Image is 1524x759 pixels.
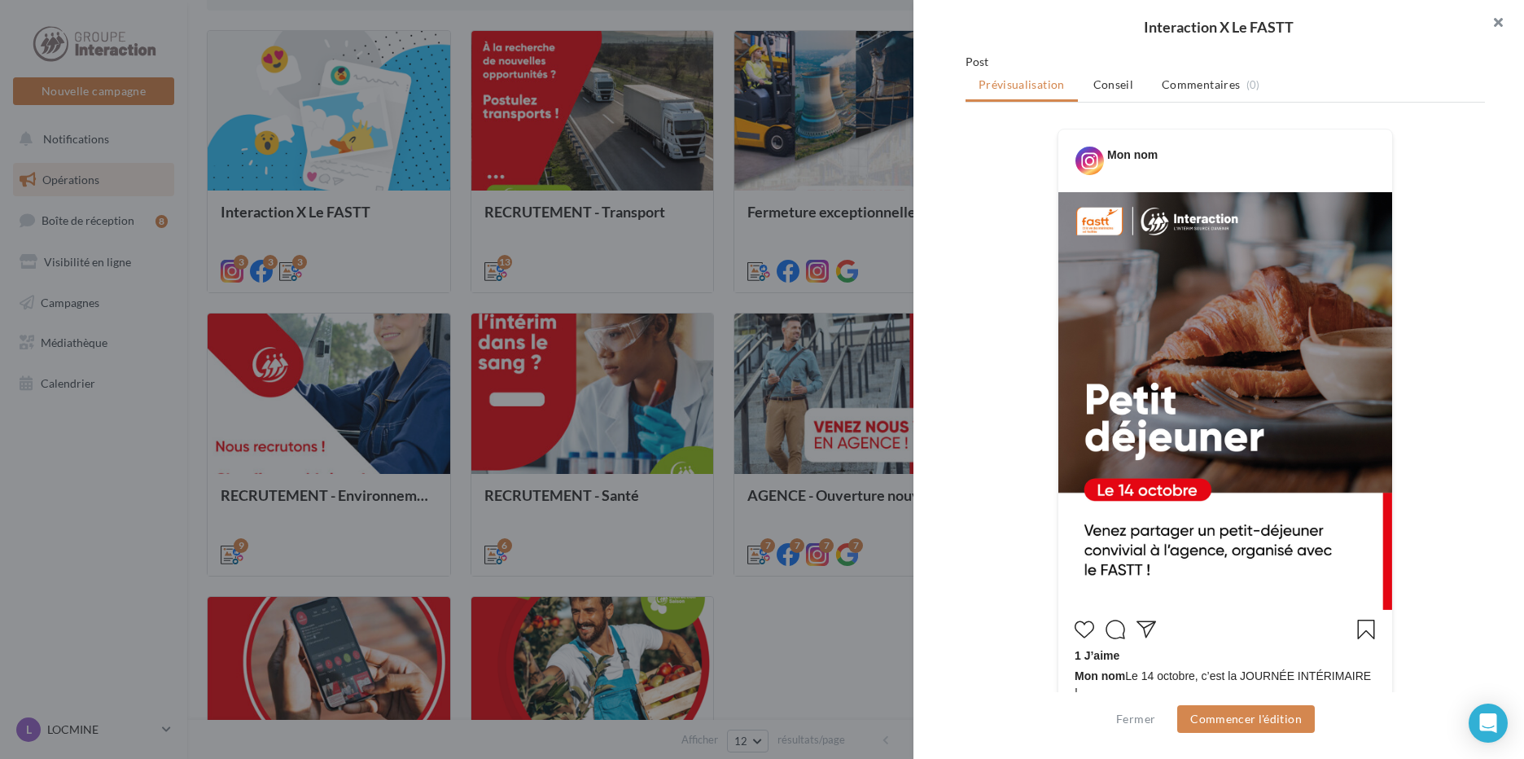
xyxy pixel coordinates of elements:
[1075,669,1125,682] span: Mon nom
[1106,620,1125,639] svg: Commenter
[1246,78,1260,91] span: (0)
[939,20,1498,34] div: Interaction X Le FASTT
[1469,704,1508,743] div: Open Intercom Messenger
[1162,77,1240,93] span: Commentaires
[1136,620,1156,639] svg: Partager la publication
[1177,705,1315,733] button: Commencer l'édition
[1093,77,1133,91] span: Conseil
[1075,647,1376,668] div: 1 J’aime
[1356,620,1376,639] svg: Enregistrer
[1110,709,1162,729] button: Fermer
[966,54,1485,70] div: Post
[1075,620,1094,639] svg: J’aime
[1107,147,1158,163] div: Mon nom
